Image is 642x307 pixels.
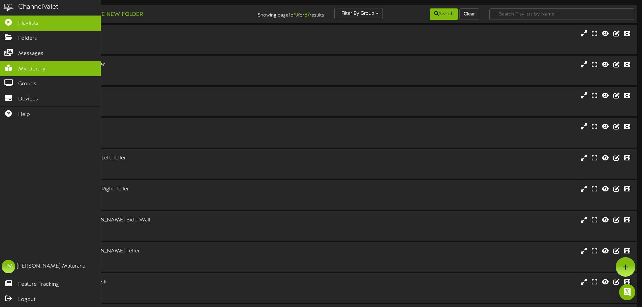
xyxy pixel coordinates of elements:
[27,292,273,298] div: # 11210
[27,185,273,193] div: [PERSON_NAME] School Right Teller
[619,284,635,300] div: Open Intercom Messenger
[18,111,30,119] span: Help
[18,80,36,88] span: Groups
[18,65,45,73] span: My Library
[295,12,298,18] strong: 9
[18,95,38,103] span: Devices
[27,278,273,286] div: Arrowhead Mall Front Desk
[27,216,273,224] div: Apache Junction [PERSON_NAME] Side Wall
[27,74,273,80] div: # 10868
[18,2,58,12] div: ChannelValet
[27,61,273,69] div: [GEOGRAPHIC_DATA] Teller
[18,281,59,288] span: Feature Tracking
[27,167,273,173] div: # 12151
[27,105,273,111] div: # 11203
[27,136,273,142] div: # 11204
[18,50,43,58] span: Messages
[27,224,273,230] div: Portrait ( 9:16 )
[459,8,479,20] button: Clear
[2,260,15,273] div: PM
[27,43,273,49] div: # 10869
[18,35,37,42] span: Folders
[27,162,273,167] div: Landscape ( 16:9 )
[226,8,329,19] div: Showing page of for results
[334,8,383,19] button: Filter By Group
[27,230,273,236] div: # 11273
[27,193,273,198] div: Landscape ( 16:9 )
[27,261,273,267] div: # 11272
[304,12,310,18] strong: 87
[489,8,634,20] input: -- Search Playlists by Name --
[17,263,85,270] div: [PERSON_NAME] Maturana
[27,123,273,131] div: [PERSON_NAME]
[27,131,273,136] div: Landscape ( 16:9 )
[27,30,273,38] div: [GEOGRAPHIC_DATA]
[288,12,291,18] strong: 1
[27,100,273,105] div: Landscape ( 16:9 )
[78,10,145,19] button: Create New Folder
[18,296,35,304] span: Logout
[27,255,273,261] div: Landscape ( 16:9 )
[18,20,38,27] span: Playlists
[27,199,273,205] div: # 12152
[27,286,273,292] div: Portrait ( 9:16 )
[27,69,273,74] div: Landscape ( 16:9 )
[27,38,273,43] div: Landscape ( 16:9 )
[27,247,273,255] div: Apache Junction [PERSON_NAME] Teller
[27,154,273,162] div: [PERSON_NAME] School Left Teller
[430,8,458,20] button: Search
[27,92,273,100] div: Ahwatukee Entrance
